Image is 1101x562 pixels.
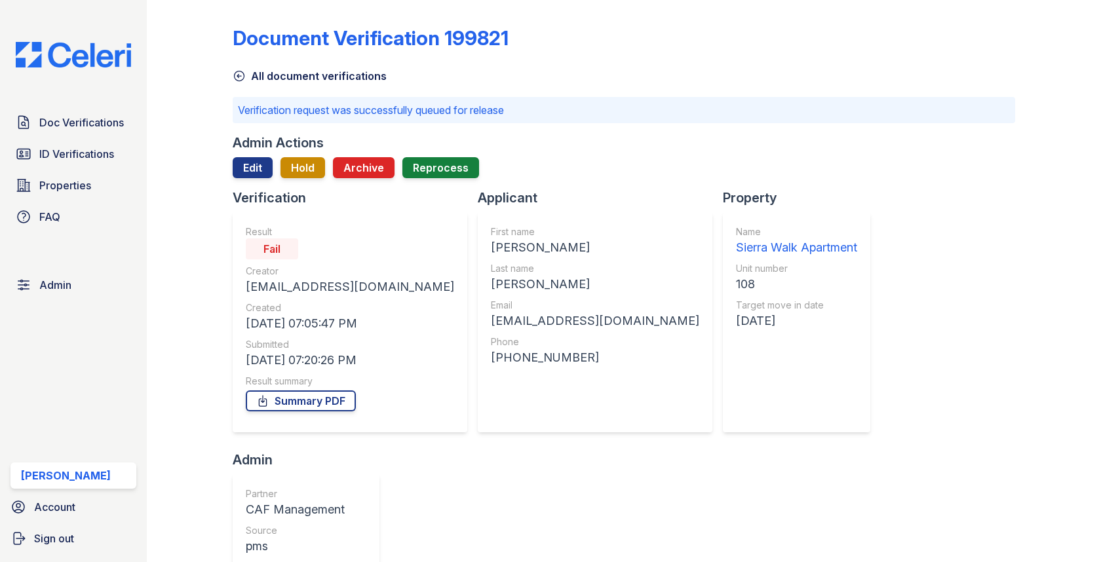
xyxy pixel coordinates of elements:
button: Archive [333,157,395,178]
div: Submitted [246,338,454,351]
a: All document verifications [233,68,387,84]
p: Verification request was successfully queued for release [238,102,1009,118]
div: Admin Actions [233,134,324,152]
div: [DATE] [736,312,857,330]
a: Properties [10,172,136,198]
span: FAQ [39,209,60,225]
span: Doc Verifications [39,115,124,130]
div: [PERSON_NAME] [21,468,111,483]
div: Fail [246,238,298,259]
a: ID Verifications [10,141,136,167]
div: First name [491,225,699,238]
div: CAF Management [246,500,345,519]
a: Admin [10,272,136,298]
div: Result [246,225,454,238]
div: Partner [246,487,345,500]
img: CE_Logo_Blue-a8612792a0a2168367f1c8372b55b34899dd931a85d93a1a3d3e32e68fde9ad4.png [5,42,142,67]
span: Account [34,499,75,515]
div: Email [491,299,699,312]
div: Phone [491,335,699,348]
span: Admin [39,277,71,293]
a: Account [5,494,142,520]
button: Reprocess [402,157,479,178]
a: Doc Verifications [10,109,136,136]
div: Document Verification 199821 [233,26,509,50]
a: Edit [233,157,273,178]
a: Summary PDF [246,390,356,411]
a: Sign out [5,525,142,552]
button: Hold [280,157,325,178]
div: Creator [246,265,454,278]
a: Name Sierra Walk Apartment [736,225,857,257]
div: Created [246,301,454,314]
div: Applicant [478,189,723,207]
a: FAQ [10,204,136,230]
div: Verification [233,189,478,207]
div: Sierra Walk Apartment [736,238,857,257]
div: [EMAIL_ADDRESS][DOMAIN_NAME] [491,312,699,330]
div: [DATE] 07:05:47 PM [246,314,454,333]
div: Name [736,225,857,238]
div: Property [723,189,881,207]
div: Admin [233,451,390,469]
span: Properties [39,178,91,193]
div: [EMAIL_ADDRESS][DOMAIN_NAME] [246,278,454,296]
div: Result summary [246,375,454,388]
div: Source [246,524,345,537]
span: Sign out [34,531,74,546]
div: pms [246,537,345,555]
span: ID Verifications [39,146,114,162]
div: [PERSON_NAME] [491,238,699,257]
div: Unit number [736,262,857,275]
div: 108 [736,275,857,293]
div: Last name [491,262,699,275]
div: Target move in date [736,299,857,312]
div: [PERSON_NAME] [491,275,699,293]
div: [DATE] 07:20:26 PM [246,351,454,369]
div: [PHONE_NUMBER] [491,348,699,367]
